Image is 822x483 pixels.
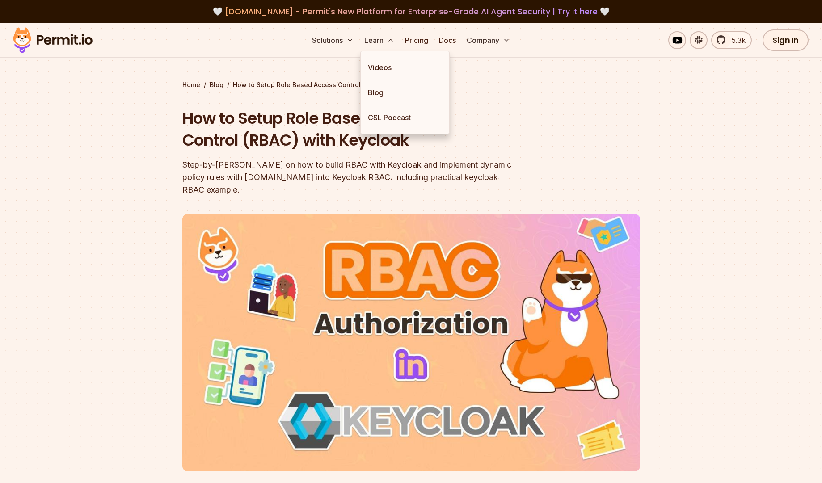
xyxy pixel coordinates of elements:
[182,80,640,89] div: / /
[435,31,459,49] a: Docs
[182,214,640,471] img: How to Setup Role Based Access Control (RBAC) with Keycloak
[21,5,801,18] div: 🤍 🤍
[361,80,449,105] a: Blog
[463,31,514,49] button: Company
[308,31,357,49] button: Solutions
[763,29,809,51] a: Sign In
[210,80,223,89] a: Blog
[401,31,432,49] a: Pricing
[711,31,752,49] a: 5.3k
[182,80,200,89] a: Home
[361,31,398,49] button: Learn
[361,55,449,80] a: Videos
[9,25,97,55] img: Permit logo
[361,105,449,130] a: CSL Podcast
[182,159,526,196] div: Step-by-[PERSON_NAME] on how to build RBAC with Keycloak and implement dynamic policy rules with ...
[726,35,746,46] span: 5.3k
[225,6,598,17] span: [DOMAIN_NAME] - Permit's New Platform for Enterprise-Grade AI Agent Security |
[182,107,526,151] h1: How to Setup Role Based Access Control (RBAC) with Keycloak
[557,6,598,17] a: Try it here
